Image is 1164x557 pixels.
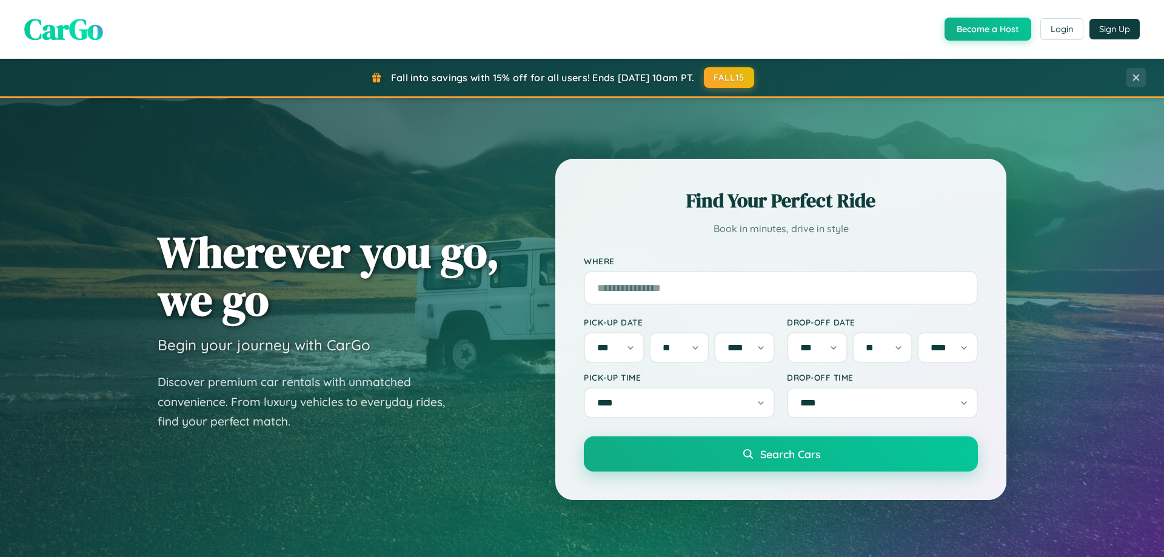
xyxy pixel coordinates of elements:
span: Search Cars [760,447,820,461]
button: FALL15 [704,67,755,88]
span: CarGo [24,9,103,49]
label: Drop-off Date [787,317,978,327]
label: Drop-off Time [787,372,978,382]
h3: Begin your journey with CarGo [158,336,370,354]
span: Fall into savings with 15% off for all users! Ends [DATE] 10am PT. [391,72,695,84]
button: Login [1040,18,1083,40]
h1: Wherever you go, we go [158,228,500,324]
p: Discover premium car rentals with unmatched convenience. From luxury vehicles to everyday rides, ... [158,372,461,432]
label: Pick-up Date [584,317,775,327]
label: Pick-up Time [584,372,775,382]
label: Where [584,256,978,266]
button: Search Cars [584,436,978,472]
p: Book in minutes, drive in style [584,220,978,238]
button: Sign Up [1089,19,1140,39]
button: Become a Host [945,18,1031,41]
h2: Find Your Perfect Ride [584,187,978,214]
